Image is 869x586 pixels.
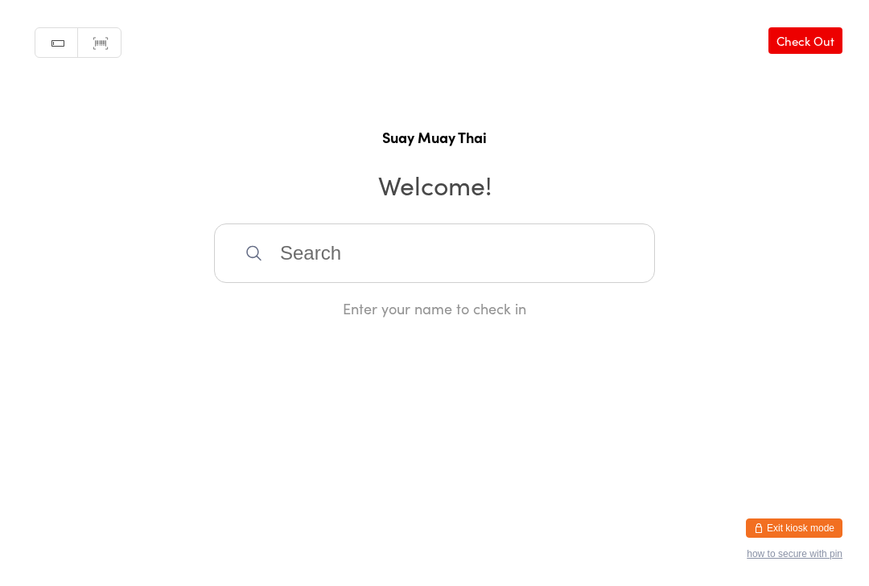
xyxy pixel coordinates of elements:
[16,127,853,147] h1: Suay Muay Thai
[746,518,842,538] button: Exit kiosk mode
[16,166,853,203] h2: Welcome!
[214,298,655,318] div: Enter your name to check in
[768,27,842,54] a: Check Out
[747,548,842,559] button: how to secure with pin
[214,223,655,283] input: Search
